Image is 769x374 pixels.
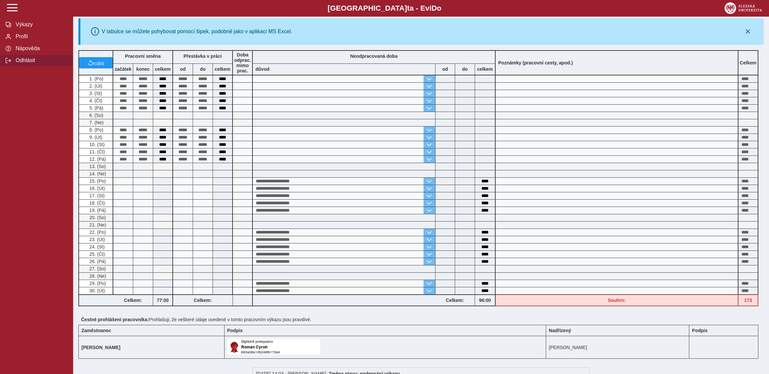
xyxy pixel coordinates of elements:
[88,113,103,118] span: 6. (So)
[88,230,106,235] span: 22. (Po)
[227,328,243,333] b: Podpis
[78,314,764,325] div: Prohlašuji, že veškeré údaje uvedené v tomto pracovním výkazu jsou pravdivé.
[692,328,708,333] b: Podpis
[435,66,455,72] b: od
[432,4,437,12] span: D
[475,298,495,303] b: 96:00
[14,57,67,63] span: Odhlásit
[88,83,102,89] span: 2. (Út)
[740,60,756,65] b: Celkem
[153,298,172,303] b: 77:00
[88,222,106,228] span: 21. (Ne)
[213,66,232,72] b: celkem
[88,259,106,264] span: 26. (Pá)
[738,298,758,303] b: 173
[125,53,160,59] b: Pracovní směna
[88,98,102,103] span: 4. (Čt)
[102,29,292,35] div: V tabulce se můžete pohybovat pomocí šipek, podobně jako v aplikaci MS Excel.
[455,66,475,72] b: do
[738,295,758,306] div: Fond pracovní doby (176 h) a součet hodin (173 h) se neshodují!
[88,251,105,257] span: 25. (Čt)
[88,127,103,133] span: 8. (Po)
[496,295,738,306] div: Fond pracovní doby (176 h) a součet hodin (173 h) se neshodují!
[88,237,105,242] span: 23. (Út)
[88,208,106,213] span: 19. (Pá)
[407,4,409,12] span: t
[88,149,105,154] span: 11. (Čt)
[88,142,105,147] span: 10. (St)
[435,298,475,303] b: Celkem:
[81,317,149,322] b: Čestné prohlášení pracovníka:
[14,34,67,40] span: Profil
[88,156,106,162] span: 12. (Pá)
[153,66,172,72] b: celkem
[88,178,106,184] span: 15. (Po)
[88,120,104,125] span: 7. (Ne)
[133,66,153,72] b: konec
[88,91,102,96] span: 3. (St)
[88,281,106,286] span: 29. (Po)
[546,336,689,359] td: [PERSON_NAME]
[183,53,222,59] b: Přestávka v práci
[437,4,441,12] span: o
[113,298,153,303] b: Celkem:
[88,215,106,220] span: 20. (So)
[93,60,104,65] span: vrátit
[81,328,111,333] b: Zaměstnanec
[88,266,106,271] span: 27. (So)
[79,57,113,68] button: vrátit
[475,66,495,72] b: celkem
[20,4,749,13] b: [GEOGRAPHIC_DATA] a - Evi
[193,66,213,72] b: do
[350,53,397,59] b: Neodpracovaná doba
[88,171,106,176] span: 14. (Ne)
[88,288,105,293] span: 30. (Út)
[88,193,105,198] span: 17. (St)
[14,22,67,28] span: Výkazy
[88,273,106,279] span: 28. (Ne)
[88,164,106,169] span: 13. (So)
[113,66,133,72] b: začátek
[88,186,105,191] span: 16. (Út)
[88,244,105,249] span: 24. (St)
[234,52,251,73] b: Doba odprac. mimo prac.
[81,345,120,350] b: [PERSON_NAME]
[14,46,67,51] span: Nápověda
[88,200,105,206] span: 18. (Čt)
[724,2,762,14] img: logo_web_su.png
[549,328,571,333] b: Nadřízený
[88,76,103,81] span: 1. (Po)
[496,60,576,65] b: Poznámky (pracovní cesty, apod.)
[255,66,269,72] b: důvod
[227,339,320,355] img: Digitálně podepsáno uživatelem
[88,105,103,111] span: 5. (Pá)
[88,135,102,140] span: 9. (Út)
[608,298,626,303] b: Souhrn:
[173,298,233,303] b: Celkem:
[173,66,193,72] b: od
